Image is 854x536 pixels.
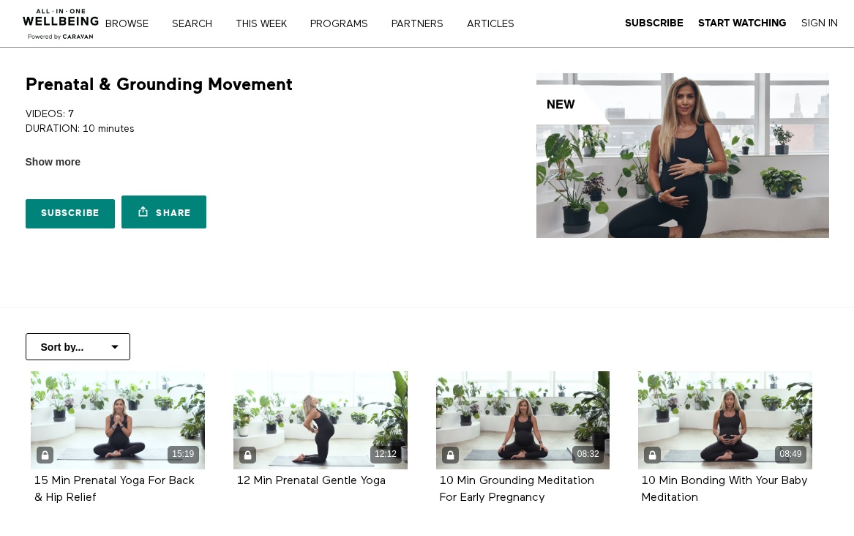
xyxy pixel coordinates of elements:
[34,475,195,504] strong: 15 Min Prenatal Yoga For Back & Hip Relief
[625,17,683,30] a: Subscribe
[116,16,544,31] nav: Primary
[26,199,116,228] a: Subscribe
[34,475,195,503] a: 15 Min Prenatal Yoga For Back & Hip Relief
[801,17,838,30] a: Sign In
[26,155,80,170] span: Show more
[167,19,228,29] a: Search
[642,475,808,504] strong: 10 Min Bonding With Your Baby Meditation
[100,19,164,29] a: Browse
[572,446,604,463] div: 08:32
[440,475,594,503] a: 10 Min Grounding Meditation For Early Pregnancy
[370,446,402,463] div: 12:12
[642,475,808,503] a: 10 Min Bonding With Your Baby Meditation
[698,17,787,30] a: Start Watching
[26,107,422,137] p: VIDEOS: 7 DURATION: 10 minutes
[233,371,408,469] a: 12 Min Prenatal Gentle Yoga 12:12
[698,18,787,29] strong: Start Watching
[440,475,594,504] strong: 10 Min Grounding Meditation For Early Pregnancy
[775,446,806,463] div: 08:49
[237,475,386,487] strong: 12 Min Prenatal Gentle Yoga
[26,73,293,96] h1: Prenatal & Grounding Movement
[168,446,199,463] div: 15:19
[31,371,205,469] a: 15 Min Prenatal Yoga For Back & Hip Relief 15:19
[121,196,206,228] a: Share
[436,371,610,469] a: 10 Min Grounding Meditation For Early Pregnancy 08:32
[462,19,530,29] a: ARTICLES
[237,475,386,486] a: 12 Min Prenatal Gentle Yoga
[625,18,683,29] strong: Subscribe
[386,19,459,29] a: PARTNERS
[231,19,302,29] a: THIS WEEK
[305,19,383,29] a: PROGRAMS
[638,371,812,469] a: 10 Min Bonding With Your Baby Meditation 08:49
[536,73,828,238] img: Prenatal & Grounding Movement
